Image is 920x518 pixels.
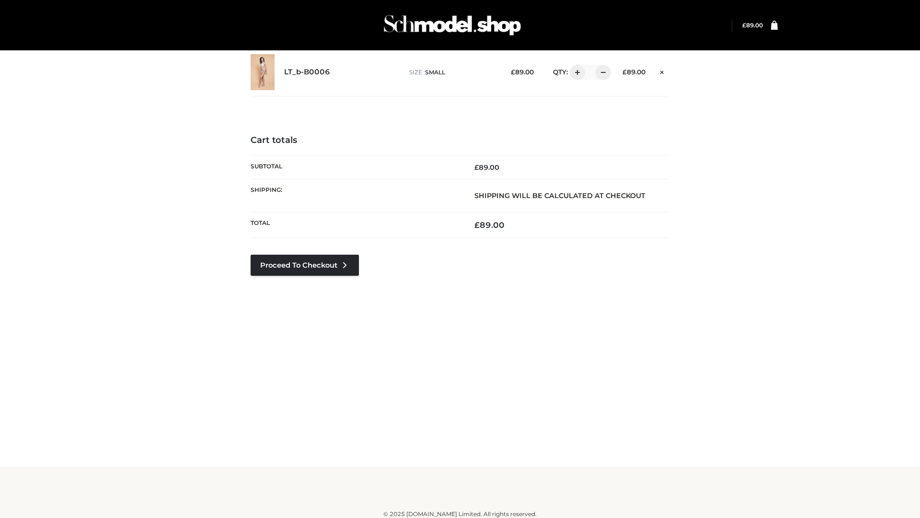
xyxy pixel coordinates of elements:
[511,68,515,76] span: £
[251,135,669,146] h4: Cart totals
[251,155,460,179] th: Subtotal
[474,220,480,230] span: £
[474,163,499,172] bdi: 89.00
[543,65,608,80] div: QTY:
[251,255,359,276] a: Proceed to Checkout
[474,220,505,230] bdi: 89.00
[380,6,524,44] img: Schmodel Admin 964
[655,65,669,77] a: Remove this item
[251,179,460,212] th: Shipping:
[409,68,496,77] p: size :
[251,54,275,90] img: LT_b-B0006 - SMALL
[474,191,645,200] strong: Shipping will be calculated at checkout
[742,22,746,29] span: £
[474,163,479,172] span: £
[622,68,645,76] bdi: 89.00
[251,212,460,238] th: Total
[511,68,534,76] bdi: 89.00
[622,68,627,76] span: £
[425,69,445,76] span: SMALL
[742,22,763,29] bdi: 89.00
[742,22,763,29] a: £89.00
[284,68,330,77] a: LT_b-B0006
